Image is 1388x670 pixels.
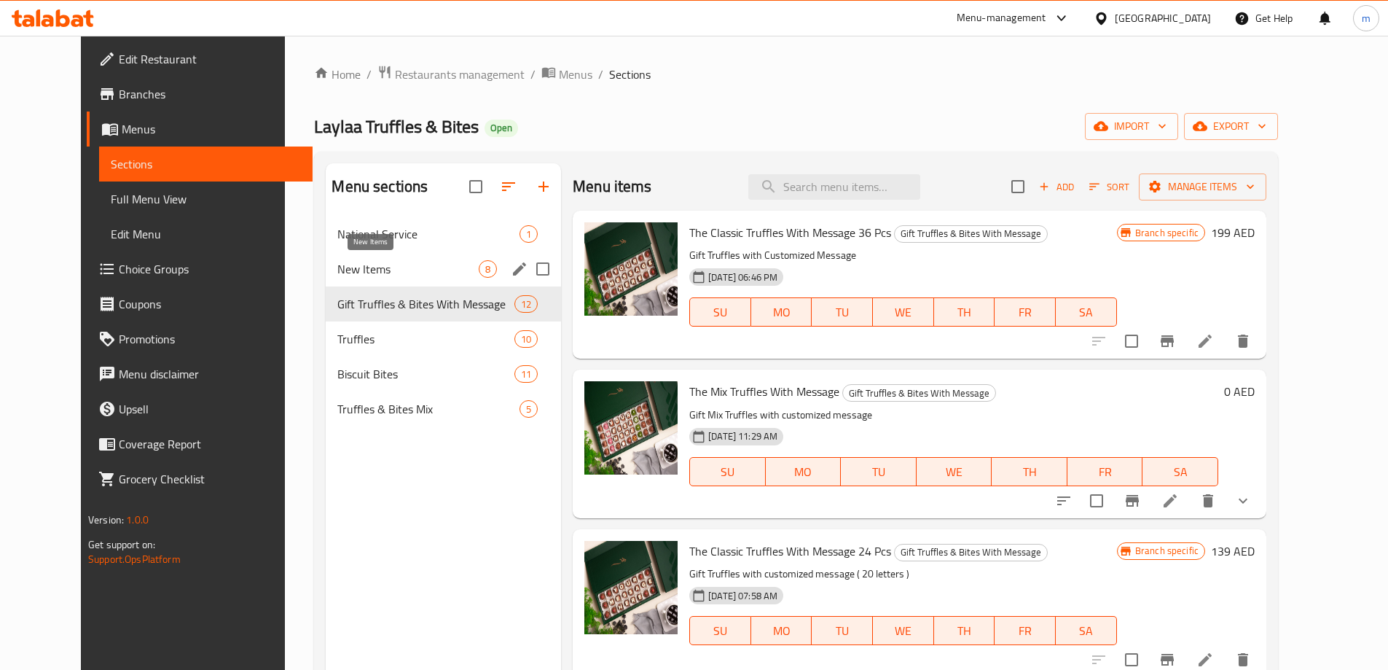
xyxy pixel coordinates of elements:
[992,457,1067,486] button: TH
[873,616,934,645] button: WE
[817,302,867,323] span: TU
[99,217,313,252] a: Edit Menu
[491,169,526,204] span: Sort sections
[1148,461,1212,483] span: SA
[1046,483,1081,518] button: sort-choices
[1003,171,1033,202] span: Select section
[1211,541,1255,561] h6: 139 AED
[337,365,514,383] span: Biscuit Bites
[895,544,1047,561] span: Gift Truffles & Bites With Message
[689,457,765,486] button: SU
[817,620,867,642] span: TU
[573,176,652,198] h2: Menu items
[1234,492,1252,510] svg: Show Choices
[514,365,538,383] div: items
[126,510,149,529] span: 1.0.0
[87,287,313,322] a: Coupons
[515,367,537,381] span: 11
[1080,176,1139,198] span: Sort items
[119,260,301,278] span: Choice Groups
[1142,457,1218,486] button: SA
[689,540,891,562] span: The Classic Truffles With Message 24 Pcs
[894,544,1048,561] div: Gift Truffles & Bites With Message
[366,66,372,83] li: /
[940,620,989,642] span: TH
[702,589,783,603] span: [DATE] 07:58 AM
[485,122,518,134] span: Open
[326,322,561,357] div: Truffles10
[917,457,992,486] button: WE
[609,66,651,83] span: Sections
[337,295,514,313] span: Gift Truffles & Bites With Message
[1129,226,1204,240] span: Branch specific
[99,147,313,182] a: Sections
[584,541,678,634] img: The Classic Truffles With Message 24 Pcs
[314,110,479,143] span: Laylaa Truffles & Bites
[957,9,1046,27] div: Menu-management
[1115,483,1150,518] button: Branch-specific-item
[87,112,313,147] a: Menus
[479,262,496,276] span: 8
[326,252,561,287] div: New Items8edit
[1226,324,1260,359] button: delete
[326,211,561,432] nav: Menu sections
[894,225,1048,243] div: Gift Truffles & Bites With Message
[1097,117,1167,136] span: import
[520,402,537,416] span: 5
[1081,486,1112,516] span: Select to update
[1056,297,1117,327] button: SA
[479,260,497,278] div: items
[584,222,678,316] img: The Classic Truffles With Message 36 Pcs
[314,66,361,83] a: Home
[842,384,996,402] div: Gift Truffles & Bites With Message
[88,510,124,529] span: Version:
[119,365,301,383] span: Menu disclaimer
[88,535,155,554] span: Get support on:
[337,260,479,278] span: New Items
[87,77,313,112] a: Branches
[1362,10,1371,26] span: m
[841,457,917,486] button: TU
[1150,324,1185,359] button: Branch-specific-item
[1056,616,1117,645] button: SA
[520,227,537,241] span: 1
[696,302,745,323] span: SU
[584,381,678,475] img: The Mix Truffles With Message
[111,225,301,243] span: Edit Menu
[689,246,1117,265] p: Gift Truffles with Customized Message
[995,616,1056,645] button: FR
[689,616,751,645] button: SU
[997,461,1062,483] span: TH
[119,295,301,313] span: Coupons
[1089,179,1129,195] span: Sort
[332,176,428,198] h2: Menu sections
[541,65,592,84] a: Menus
[514,295,538,313] div: items
[326,392,561,426] div: Truffles & Bites Mix5
[689,406,1218,424] p: Gift Mix Truffles with customized message
[751,297,812,327] button: MO
[111,155,301,173] span: Sections
[314,65,1278,84] nav: breadcrumb
[1000,620,1050,642] span: FR
[1224,381,1255,402] h6: 0 AED
[1129,544,1204,558] span: Branch specific
[934,297,995,327] button: TH
[1033,176,1080,198] span: Add item
[940,302,989,323] span: TH
[1196,332,1214,350] a: Edit menu item
[87,322,313,357] a: Promotions
[526,169,561,204] button: Add section
[772,461,836,483] span: MO
[119,50,301,68] span: Edit Restaurant
[326,357,561,392] div: Biscuit Bites11
[119,400,301,418] span: Upsell
[1211,222,1255,243] h6: 199 AED
[843,385,995,402] span: Gift Truffles & Bites With Message
[119,330,301,348] span: Promotions
[934,616,995,645] button: TH
[509,258,530,280] button: edit
[485,120,518,137] div: Open
[689,222,891,244] span: The Classic Truffles With Message 36 Pcs
[1150,178,1255,196] span: Manage items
